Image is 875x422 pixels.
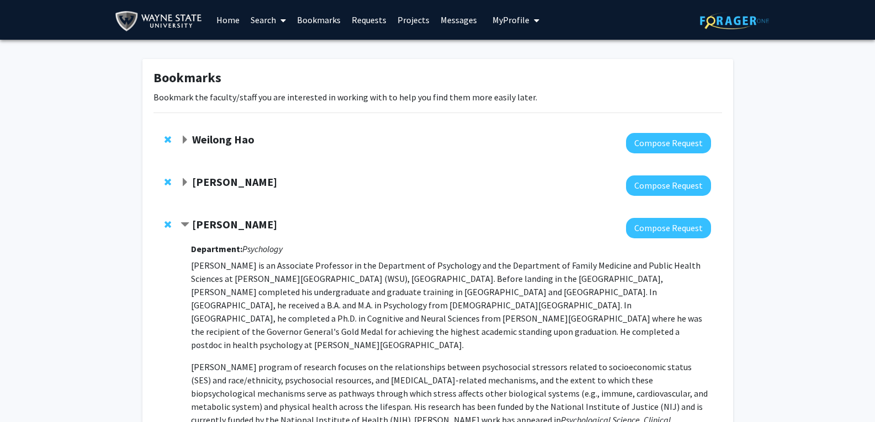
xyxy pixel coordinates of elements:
span: Expand Weilong Hao Bookmark [181,136,189,145]
strong: Weilong Hao [192,132,254,146]
img: ForagerOne Logo [700,12,769,29]
button: Compose Request to Christine Kivlen [626,175,711,196]
strong: Department: [191,243,242,254]
span: Expand Christine Kivlen Bookmark [181,178,189,187]
h1: Bookmarks [153,70,722,86]
p: [PERSON_NAME] is an Associate Professor in the Department of Psychology and the Department of Fam... [191,259,710,351]
span: Remove Christine Kivlen from bookmarks [165,178,171,186]
a: Search [245,1,291,39]
a: Bookmarks [291,1,346,39]
a: Requests [346,1,392,39]
a: Messages [435,1,482,39]
button: Compose Request to Weilong Hao [626,133,711,153]
span: Remove Samuele Zilioli from bookmarks [165,220,171,229]
a: Home [211,1,245,39]
iframe: Chat [8,372,47,414]
p: Bookmark the faculty/staff you are interested in working with to help you find them more easily l... [153,90,722,104]
a: Projects [392,1,435,39]
strong: [PERSON_NAME] [192,217,277,231]
img: Wayne State University Logo [115,9,207,34]
button: Compose Request to Samuele Zilioli [626,218,711,238]
strong: [PERSON_NAME] [192,175,277,189]
span: Remove Weilong Hao from bookmarks [165,135,171,144]
i: Psychology [242,243,283,254]
span: Contract Samuele Zilioli Bookmark [181,221,189,229]
span: My Profile [492,14,529,25]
